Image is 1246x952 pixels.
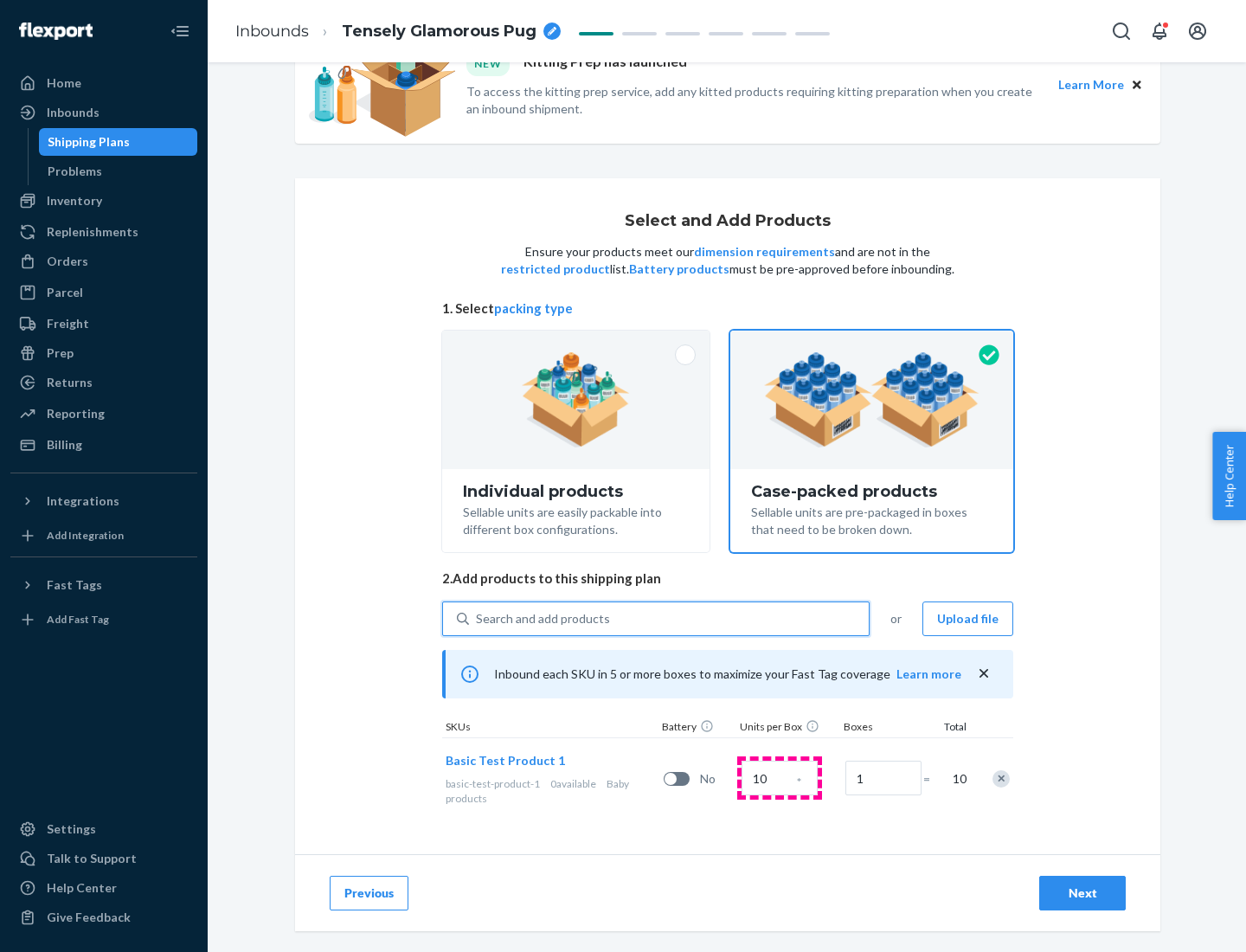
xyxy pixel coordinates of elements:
[1127,75,1146,94] button: Close
[442,650,1013,698] div: Inbound each SKU in 5 or more boxes to maximize your Fast Tag coverage
[700,770,735,788] span: No
[10,400,197,428] a: Reporting
[890,610,902,627] span: or
[10,369,197,396] a: Returns
[1039,876,1126,910] button: Next
[1104,14,1139,48] button: Open Search Box
[47,576,102,594] div: Fast Tags
[751,500,992,538] div: Sellable units are pre-packaged in boxes that need to be broken down.
[47,850,137,867] div: Talk to Support
[10,815,197,843] a: Settings
[442,299,1013,318] span: 1. Select
[47,74,81,92] div: Home
[1212,432,1246,520] button: Help Center
[1180,14,1215,48] button: Open account menu
[47,192,102,209] div: Inventory
[446,776,657,806] div: Baby products
[10,218,197,246] a: Replenishments
[550,777,596,790] span: 0 available
[47,344,74,362] div: Prep
[19,23,93,40] img: Flexport logo
[751,483,992,500] div: Case-packed products
[47,104,100,121] div: Inbounds
[658,719,736,737] div: Battery
[742,761,818,795] input: Case Quantity
[10,310,197,338] a: Freight
[466,83,1043,118] p: To access the kitting prep service, add any kitted products requiring kitting preparation when yo...
[10,874,197,902] a: Help Center
[10,904,197,931] button: Give Feedback
[764,352,979,447] img: case-pack.59cecea509d18c883b923b81aeac6d0b.png
[10,248,197,275] a: Orders
[47,820,96,838] div: Settings
[163,14,197,48] button: Close Navigation
[896,666,961,683] button: Learn more
[442,719,658,737] div: SKUs
[923,770,941,788] span: =
[1058,75,1124,94] button: Learn More
[522,352,630,447] img: individual-pack.facf35554cb0f1810c75b2bd6df2d64e.png
[625,213,831,230] h1: Select and Add Products
[342,21,536,43] span: Tensely Glamorous Pug
[10,522,197,550] a: Add Integration
[39,128,198,156] a: Shipping Plans
[463,483,689,500] div: Individual products
[47,492,119,510] div: Integrations
[47,909,131,926] div: Give Feedback
[523,52,687,75] p: Kitting Prep has launched
[975,665,992,683] button: close
[992,770,1010,788] div: Remove Item
[330,876,408,910] button: Previous
[47,528,124,543] div: Add Integration
[1054,884,1111,902] div: Next
[10,845,197,872] a: Talk to Support
[463,500,689,538] div: Sellable units are easily packable into different box configurations.
[10,99,197,126] a: Inbounds
[629,261,729,278] button: Battery products
[466,52,510,75] div: NEW
[235,22,309,41] a: Inbounds
[845,761,922,795] input: Number of boxes
[47,879,117,897] div: Help Center
[10,187,197,215] a: Inventory
[47,436,82,453] div: Billing
[446,777,540,790] span: basic-test-product-1
[47,223,138,241] div: Replenishments
[446,753,565,768] span: Basic Test Product 1
[10,279,197,306] a: Parcel
[949,770,967,788] span: 10
[10,487,197,515] button: Integrations
[47,253,88,270] div: Orders
[922,601,1013,636] button: Upload file
[47,405,105,422] div: Reporting
[47,284,83,301] div: Parcel
[10,339,197,367] a: Prep
[494,299,573,318] button: packing type
[47,315,89,332] div: Freight
[47,374,93,391] div: Returns
[476,610,610,627] div: Search and add products
[446,752,565,769] button: Basic Test Product 1
[48,133,130,151] div: Shipping Plans
[222,6,575,57] ol: breadcrumbs
[499,243,956,278] p: Ensure your products meet our and are not in the list. must be pre-approved before inbounding.
[10,571,197,599] button: Fast Tags
[736,719,840,737] div: Units per Box
[1142,14,1177,48] button: Open notifications
[10,606,197,634] a: Add Fast Tag
[840,719,927,737] div: Boxes
[10,431,197,459] a: Billing
[39,158,198,185] a: Problems
[501,261,610,278] button: restricted product
[442,569,1013,588] span: 2. Add products to this shipping plan
[927,719,970,737] div: Total
[10,69,197,97] a: Home
[694,243,835,261] button: dimension requirements
[47,612,109,627] div: Add Fast Tag
[48,163,102,180] div: Problems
